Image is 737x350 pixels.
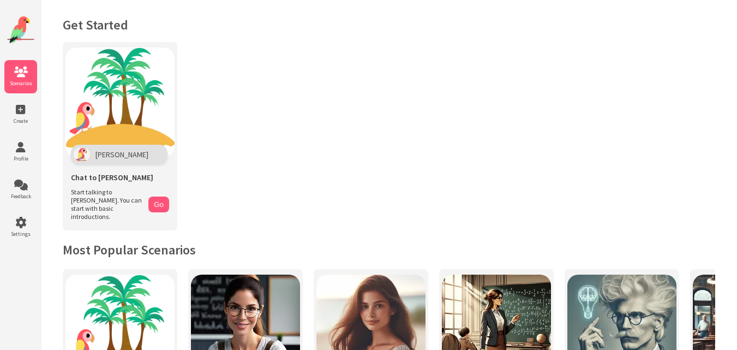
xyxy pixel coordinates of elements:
span: Create [4,117,37,124]
span: Settings [4,230,37,238]
span: Feedback [4,193,37,200]
span: Scenarios [4,80,37,87]
span: Start talking to [PERSON_NAME]. You can start with basic introductions. [71,188,143,221]
span: Profile [4,155,37,162]
span: [PERSON_NAME] [95,150,148,159]
button: Go [148,197,169,212]
img: Chat with Polly [65,48,175,157]
img: Polly [74,147,90,162]
h2: Most Popular Scenarios [63,241,715,258]
span: Chat to [PERSON_NAME] [71,173,153,182]
h1: Get Started [63,16,715,33]
img: Website Logo [7,16,34,44]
